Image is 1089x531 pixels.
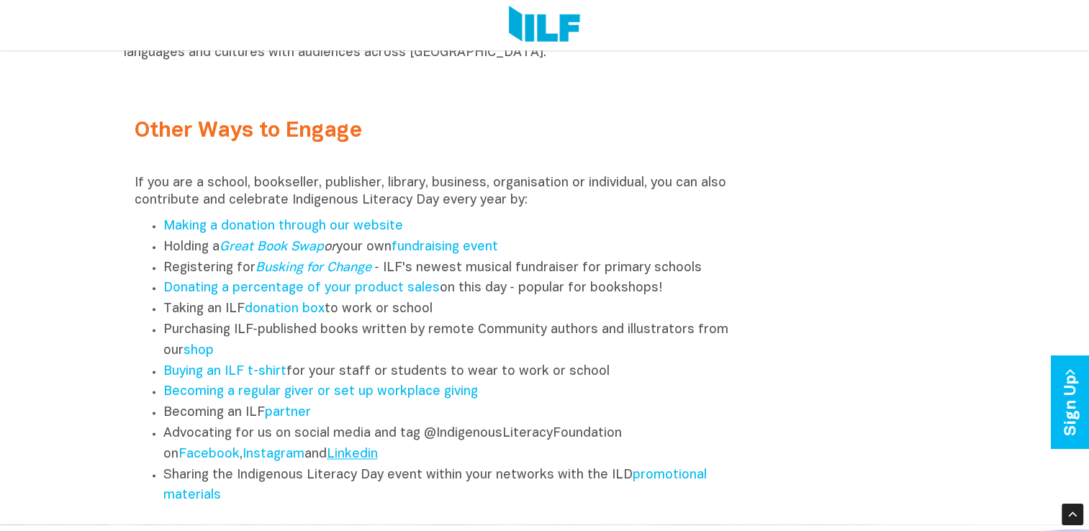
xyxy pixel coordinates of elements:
[163,386,478,398] a: Becoming a regular giver or set up workplace giving
[163,466,745,507] li: Sharing the Indigenous Literacy Day event within your networks with the ILD
[179,448,240,460] a: Facebook
[163,278,745,299] li: on this day ‑ popular for bookshops!
[135,119,745,143] h2: Other Ways to Engage
[184,345,214,357] a: shop
[245,303,325,315] a: donation box
[163,299,745,320] li: Taking an ILF to work or school
[163,403,745,424] li: Becoming an ILF
[135,175,745,209] p: If you are a school, bookseller, publisher, library, business, organisation or individual, you ca...
[163,320,745,362] li: Purchasing ILF‑published books written by remote Community authors and illustrators from our
[392,241,498,253] a: fundraising event
[163,362,745,383] li: for your staff or students to wear to work or school
[163,366,286,378] a: Buying an ILF t-shirt
[265,407,311,419] a: partner
[327,448,378,460] a: Linkedin
[256,262,371,274] a: Busking for Change
[243,448,304,460] a: Instagram
[220,241,324,253] a: Great Book Swap
[1062,504,1083,525] div: Scroll Back to Top
[509,6,580,45] img: Logo
[163,282,440,294] a: Donating a percentage of your product sales
[163,258,745,279] li: Registering for ‑ ILF's newest musical fundraiser for primary schools
[163,237,745,258] li: Holding a your own
[163,220,403,232] a: Making a donation through our website
[220,241,336,253] em: or
[163,424,745,466] li: Advocating for us on social media and tag @IndigenousLiteracyFoundation on , and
